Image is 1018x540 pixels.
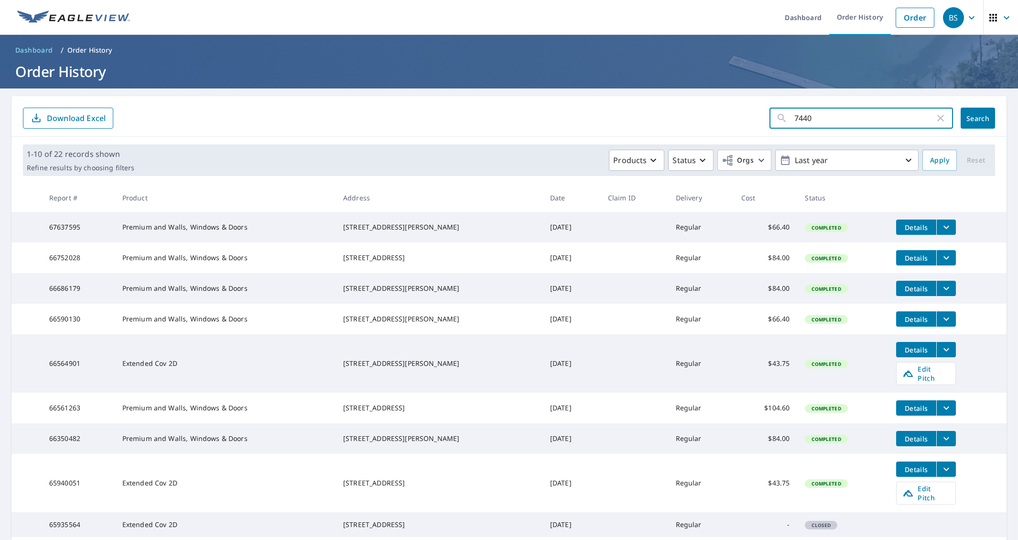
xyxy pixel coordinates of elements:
button: detailsBtn-66590130 [896,311,936,327]
button: filesDropdownBtn-66752028 [936,250,956,265]
button: Products [609,150,664,171]
span: Details [902,465,931,474]
input: Address, Report #, Claim ID, etc. [794,105,935,132]
th: Address [336,184,542,212]
button: filesDropdownBtn-65940051 [936,462,956,477]
button: filesDropdownBtn-67637595 [936,220,956,235]
td: Regular [668,334,734,393]
div: [STREET_ADDRESS][PERSON_NAME] [343,314,535,324]
span: Completed [806,361,846,367]
td: $66.40 [734,212,798,242]
span: Completed [806,316,846,323]
button: detailsBtn-66350482 [896,431,936,446]
p: Order History [67,45,112,55]
p: 1-10 of 22 records shown [27,148,134,160]
a: Dashboard [11,43,57,58]
span: Dashboard [15,45,53,55]
div: [STREET_ADDRESS] [343,403,535,413]
td: Extended Cov 2D [115,334,336,393]
div: [STREET_ADDRESS] [343,520,535,529]
a: Edit Pitch [896,362,956,385]
span: Completed [806,224,846,231]
td: $66.40 [734,304,798,334]
div: [STREET_ADDRESS][PERSON_NAME] [343,222,535,232]
td: [DATE] [542,242,600,273]
button: Search [961,108,995,129]
td: 65935564 [42,512,115,537]
button: filesDropdownBtn-66590130 [936,311,956,327]
td: Premium and Walls, Windows & Doors [115,423,336,454]
li: / [61,44,64,56]
td: Regular [668,423,734,454]
td: $84.00 [734,423,798,454]
td: 66686179 [42,273,115,304]
th: Product [115,184,336,212]
td: $84.00 [734,273,798,304]
td: $43.75 [734,334,798,393]
td: [DATE] [542,212,600,242]
span: Edit Pitch [902,484,950,502]
a: Edit Pitch [896,482,956,505]
td: [DATE] [542,512,600,537]
div: [STREET_ADDRESS][PERSON_NAME] [343,434,535,443]
button: Orgs [717,150,771,171]
button: detailsBtn-66564901 [896,342,936,357]
td: Regular [668,273,734,304]
td: Regular [668,304,734,334]
span: Details [902,345,931,354]
p: Last year [791,152,903,169]
span: Apply [930,154,949,166]
td: Premium and Walls, Windows & Doors [115,242,336,273]
div: [STREET_ADDRESS] [343,253,535,263]
button: filesDropdownBtn-66686179 [936,281,956,296]
span: Edit Pitch [902,364,950,383]
button: detailsBtn-66686179 [896,281,936,296]
span: Completed [806,436,846,442]
td: 66561263 [42,393,115,423]
td: Regular [668,512,734,537]
button: Last year [775,150,919,171]
p: Status [672,154,696,166]
span: Details [902,253,931,263]
td: $43.75 [734,454,798,512]
td: Regular [668,242,734,273]
td: 67637595 [42,212,115,242]
button: Download Excel [23,108,113,129]
a: Order [896,8,934,28]
td: $84.00 [734,242,798,273]
td: 66350482 [42,423,115,454]
button: filesDropdownBtn-66350482 [936,431,956,446]
span: Completed [806,480,846,487]
span: Orgs [722,154,754,166]
span: Completed [806,286,846,292]
span: Search [968,114,987,123]
div: BS [943,7,964,28]
td: [DATE] [542,454,600,512]
button: filesDropdownBtn-66561263 [936,400,956,416]
td: 65940051 [42,454,115,512]
span: Completed [806,255,846,262]
button: detailsBtn-65940051 [896,462,936,477]
div: [STREET_ADDRESS][PERSON_NAME] [343,284,535,293]
th: Cost [734,184,798,212]
button: detailsBtn-67637595 [896,220,936,235]
td: Extended Cov 2D [115,454,336,512]
td: [DATE] [542,304,600,334]
td: Premium and Walls, Windows & Doors [115,304,336,334]
td: [DATE] [542,423,600,454]
span: Details [902,223,931,232]
button: Status [668,150,714,171]
p: Download Excel [47,113,106,123]
th: Delivery [668,184,734,212]
td: Regular [668,454,734,512]
p: Refine results by choosing filters [27,164,134,172]
td: Premium and Walls, Windows & Doors [115,393,336,423]
h1: Order History [11,62,1007,81]
button: filesDropdownBtn-66564901 [936,342,956,357]
td: - [734,512,798,537]
button: Apply [922,150,957,171]
button: detailsBtn-66561263 [896,400,936,416]
td: 66564901 [42,334,115,393]
td: Extended Cov 2D [115,512,336,537]
td: [DATE] [542,393,600,423]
